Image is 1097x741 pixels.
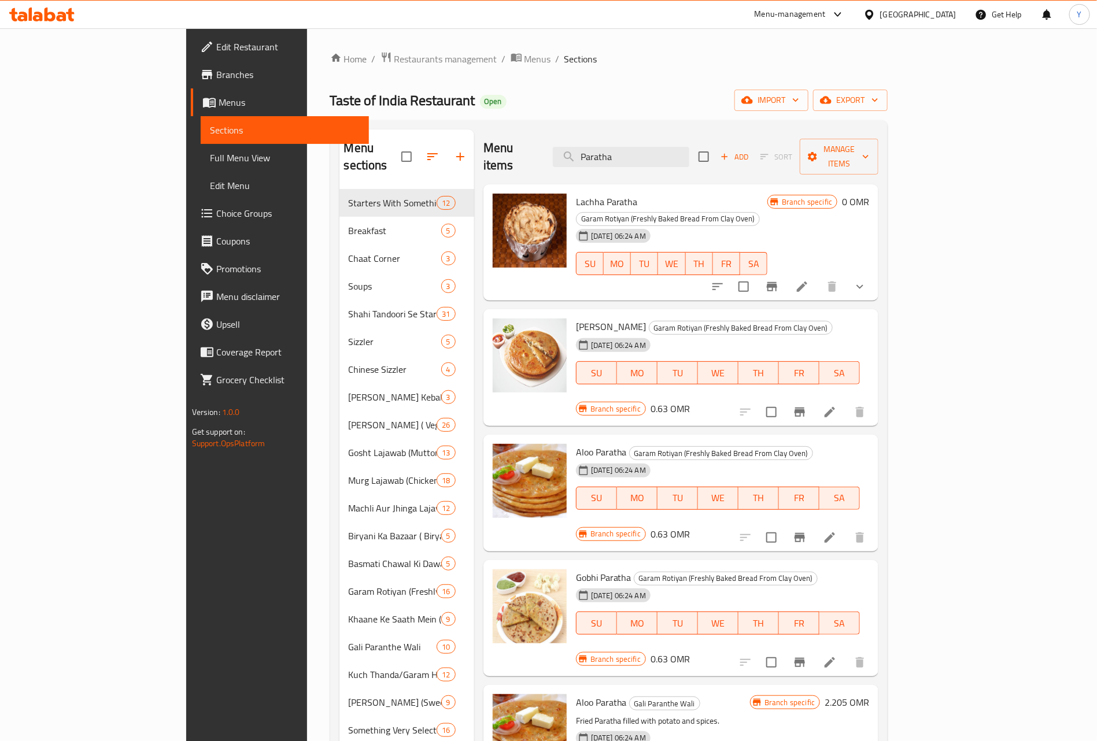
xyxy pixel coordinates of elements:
[493,444,567,518] img: Aloo Paratha
[394,52,497,66] span: Restaurants management
[493,569,567,643] img: Gobhi Paratha
[846,273,874,301] button: show more
[349,362,441,376] div: Chinese Sizzler
[743,365,774,381] span: TH
[349,584,437,598] span: Garam Rotiyan (Freshly Baked Bread From Clay Oven)
[339,605,474,633] div: Khaane Ke Saath Mein ( Accompaniments)9
[330,87,475,113] span: Taste of India Restaurant
[622,365,653,381] span: MO
[608,255,626,272] span: MO
[339,661,474,688] div: Kuch Thanda/Garam Ho Jai (Beverages)12
[446,143,474,171] button: Add section
[349,640,437,654] div: Gali Paranthe Wali
[576,714,750,728] p: Fried Paratha filled with potato and spices.
[216,290,360,303] span: Menu disclaimer
[349,279,441,293] span: Soups
[686,252,713,275] button: TH
[658,252,685,275] button: WE
[779,487,819,510] button: FR
[441,695,456,709] div: items
[349,695,441,709] span: [PERSON_NAME] (Sweets)
[576,318,647,335] span: [PERSON_NAME]
[216,373,360,387] span: Grocery Checklist
[586,403,645,414] span: Branch specific
[753,148,800,166] span: Select section first
[442,558,455,569] span: 5
[349,418,437,432] div: Sabazian Dal Lazawab ( Vegetables And Lentils)
[216,317,360,331] span: Upsell
[441,390,456,404] div: items
[525,52,551,66] span: Menus
[823,405,837,419] a: Edit menu item
[576,361,617,384] button: SU
[663,255,681,272] span: WE
[819,612,860,635] button: SA
[634,572,818,586] div: Garam Rotiyan (Freshly Baked Bread From Clay Oven)
[577,212,759,225] span: Garam Rotiyan (Freshly Baked Bread From Clay Oven)
[442,531,455,542] span: 5
[629,446,813,460] div: Garam Rotiyan (Freshly Baked Bread From Clay Oven)
[339,439,474,466] div: Gosht Lajawab (Mutton Specialties)13
[662,365,693,381] span: TU
[842,194,869,210] h6: 0 OMR
[784,365,815,381] span: FR
[216,262,360,276] span: Promotions
[442,697,455,708] span: 9
[698,361,738,384] button: WE
[339,411,474,439] div: [PERSON_NAME] ( Vegetables And Lentils)26
[581,365,612,381] span: SU
[880,8,956,21] div: [GEOGRAPHIC_DATA]
[564,52,597,66] span: Sections
[349,251,441,265] span: Chaat Corner
[210,123,360,137] span: Sections
[581,255,599,272] span: SU
[493,318,567,392] img: Paneer Paratha
[216,206,360,220] span: Choice Groups
[201,172,370,199] a: Edit Menu
[630,697,700,710] span: Gali Paranthe Wali
[349,668,437,681] span: Kuch Thanda/Garam Ho Jai (Beverages)
[576,487,617,510] button: SU
[576,694,627,711] span: Aloo Paratha
[339,189,474,217] div: Starters With Something Special12
[339,550,474,577] div: Basmati Chawal Ki Dawat (Rice Specialities)5
[210,179,360,192] span: Edit Menu
[191,33,370,61] a: Edit Restaurant
[437,198,455,209] span: 12
[216,345,360,359] span: Coverage Report
[617,487,658,510] button: MO
[191,255,370,283] a: Promotions
[349,723,437,737] span: Something Very Selective From [GEOGRAPHIC_DATA] Starters
[339,522,474,550] div: Biryani Ka Bazaar ( Biryani Specialities)5
[437,473,455,487] div: items
[744,93,799,108] span: import
[349,612,441,626] span: Khaane Ke Saath Mein ( Accompaniments)
[651,651,690,667] h6: 0.63 OMR
[698,487,738,510] button: WE
[191,61,370,88] a: Branches
[210,151,360,165] span: Full Menu View
[437,669,455,680] span: 12
[758,273,786,301] button: Branch-specific-item
[437,584,455,598] div: items
[441,612,456,626] div: items
[191,338,370,366] a: Coverage Report
[825,694,869,710] h6: 2.205 OMR
[662,615,693,632] span: TU
[760,697,819,708] span: Branch specific
[372,52,376,66] li: /
[556,52,560,66] li: /
[349,390,441,404] span: [PERSON_NAME] Kebab Roll
[191,283,370,310] a: Menu disclaimer
[201,116,370,144] a: Sections
[703,615,734,632] span: WE
[216,234,360,248] span: Coupons
[658,361,698,384] button: TU
[349,307,437,321] span: Shahi Tandoori Se Starters From Charcoal Oven
[719,150,750,164] span: Add
[784,615,815,632] span: FR
[437,307,455,321] div: items
[576,443,627,461] span: Aloo Paratha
